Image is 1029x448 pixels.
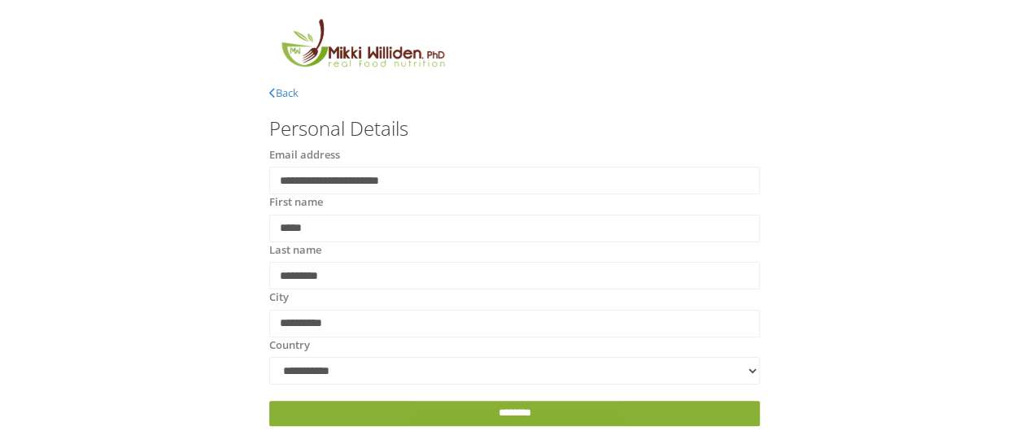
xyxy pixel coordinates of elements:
[269,85,299,100] a: Back
[269,337,310,354] label: Country
[269,194,323,211] label: First name
[269,242,321,259] label: Last name
[269,289,289,306] label: City
[269,118,760,139] h3: Personal Details
[269,16,455,77] img: MikkiLogoMain.png
[269,147,340,163] label: Email address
